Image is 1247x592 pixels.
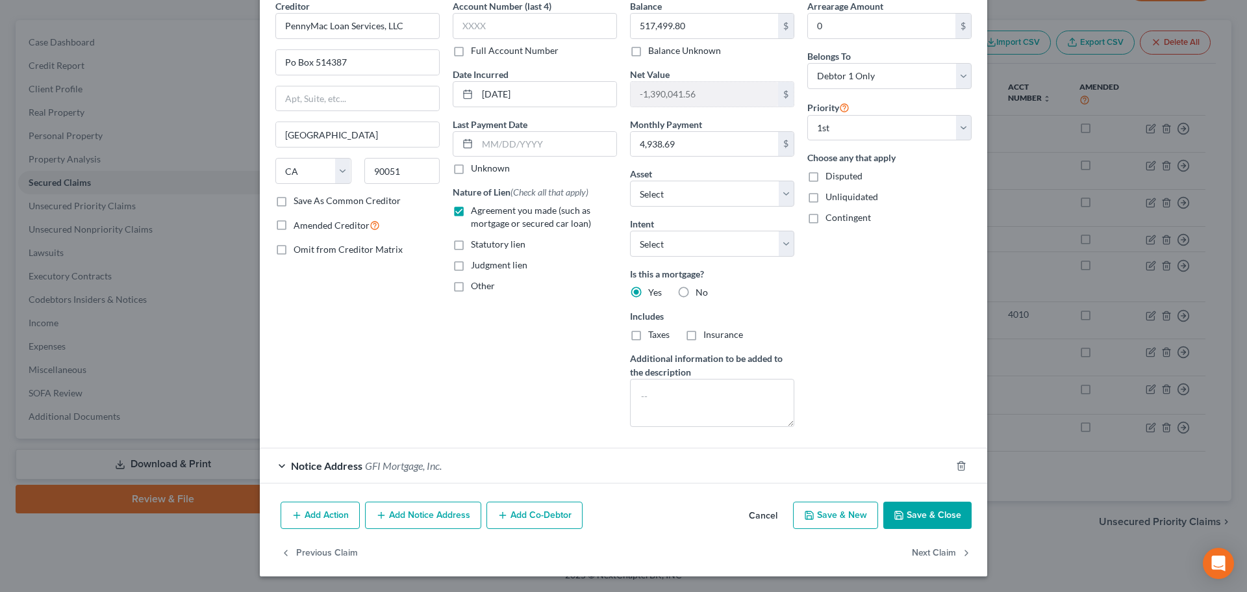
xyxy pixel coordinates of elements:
span: Taxes [648,329,670,340]
span: Asset [630,168,652,179]
div: $ [778,132,794,157]
label: Is this a mortgage? [630,267,794,281]
button: Add Action [281,502,360,529]
span: Insurance [703,329,743,340]
input: MM/DD/YYYY [477,132,616,157]
label: Monthly Payment [630,118,702,131]
div: Open Intercom Messenger [1203,548,1234,579]
span: Omit from Creditor Matrix [294,244,403,255]
label: Full Account Number [471,44,559,57]
label: Unknown [471,162,510,175]
span: Contingent [825,212,871,223]
span: (Check all that apply) [510,187,588,198]
input: MM/DD/YYYY [477,82,616,107]
input: Search creditor by name... [275,13,440,39]
label: Priority [807,99,850,115]
span: Agreement you made (such as mortgage or secured car loan) [471,205,591,229]
span: Yes [648,287,662,298]
button: Add Notice Address [365,502,481,529]
input: 0.00 [631,82,778,107]
span: Belongs To [807,51,851,62]
label: Choose any that apply [807,151,972,164]
span: No [696,287,708,298]
span: Statutory lien [471,238,525,250]
input: Enter city... [276,122,439,147]
label: Additional information to be added to the description [630,352,794,379]
input: Enter address... [276,50,439,75]
label: Balance Unknown [648,44,721,57]
input: 0.00 [631,132,778,157]
input: 0.00 [808,14,955,38]
label: Nature of Lien [453,185,588,199]
button: Save & New [793,502,878,529]
span: Unliquidated [825,191,878,202]
span: Other [471,280,495,291]
input: XXXX [453,13,617,39]
button: Previous Claim [281,539,358,567]
input: 0.00 [631,14,778,38]
span: Judgment lien [471,259,527,270]
button: Add Co-Debtor [486,502,583,529]
label: Intent [630,217,654,231]
input: Apt, Suite, etc... [276,86,439,111]
span: Notice Address [291,459,362,472]
div: $ [955,14,971,38]
label: Includes [630,309,794,323]
span: Disputed [825,170,863,181]
div: $ [778,14,794,38]
button: Next Claim [912,539,972,567]
span: Amended Creditor [294,220,370,231]
label: Net Value [630,68,670,81]
div: $ [778,82,794,107]
button: Cancel [738,503,788,529]
span: Creditor [275,1,310,12]
label: Last Payment Date [453,118,527,131]
span: GFI Mortgage, Inc. [365,459,442,472]
label: Date Incurred [453,68,509,81]
button: Save & Close [883,502,972,529]
input: Enter zip... [364,158,440,184]
label: Save As Common Creditor [294,194,401,207]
